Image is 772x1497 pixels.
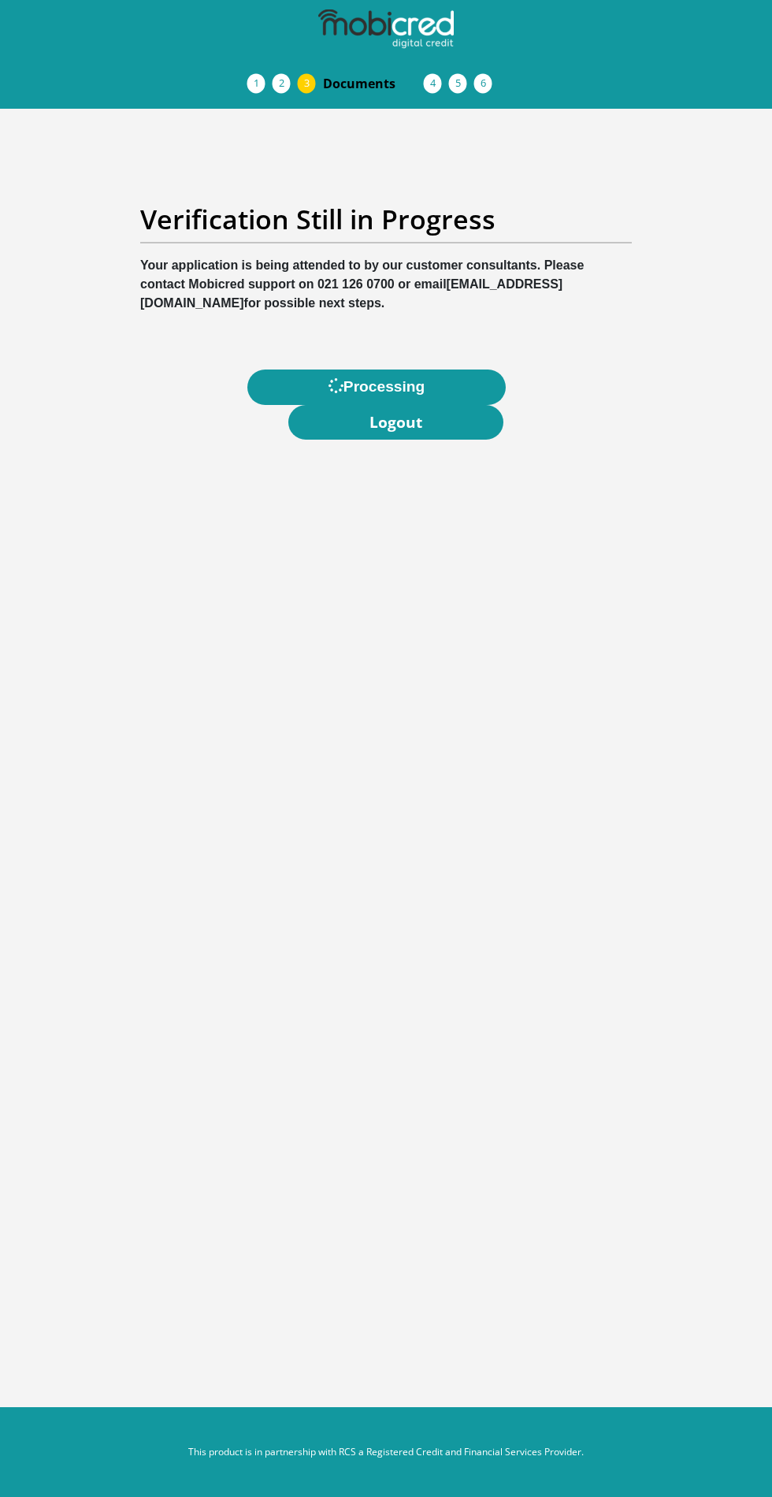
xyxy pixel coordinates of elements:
[140,203,632,236] h2: Verification Still in Progress
[288,405,503,440] a: Logout
[140,258,584,310] b: Your application is being attended to by our customer consultants. Please contact Mobicred suppor...
[247,370,507,405] button: Processing
[114,1445,658,1459] p: This product is in partnership with RCS a Registered Credit and Financial Services Provider.
[318,9,454,49] img: mobicred logo
[310,68,436,99] a: Documents
[323,74,424,93] span: Documents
